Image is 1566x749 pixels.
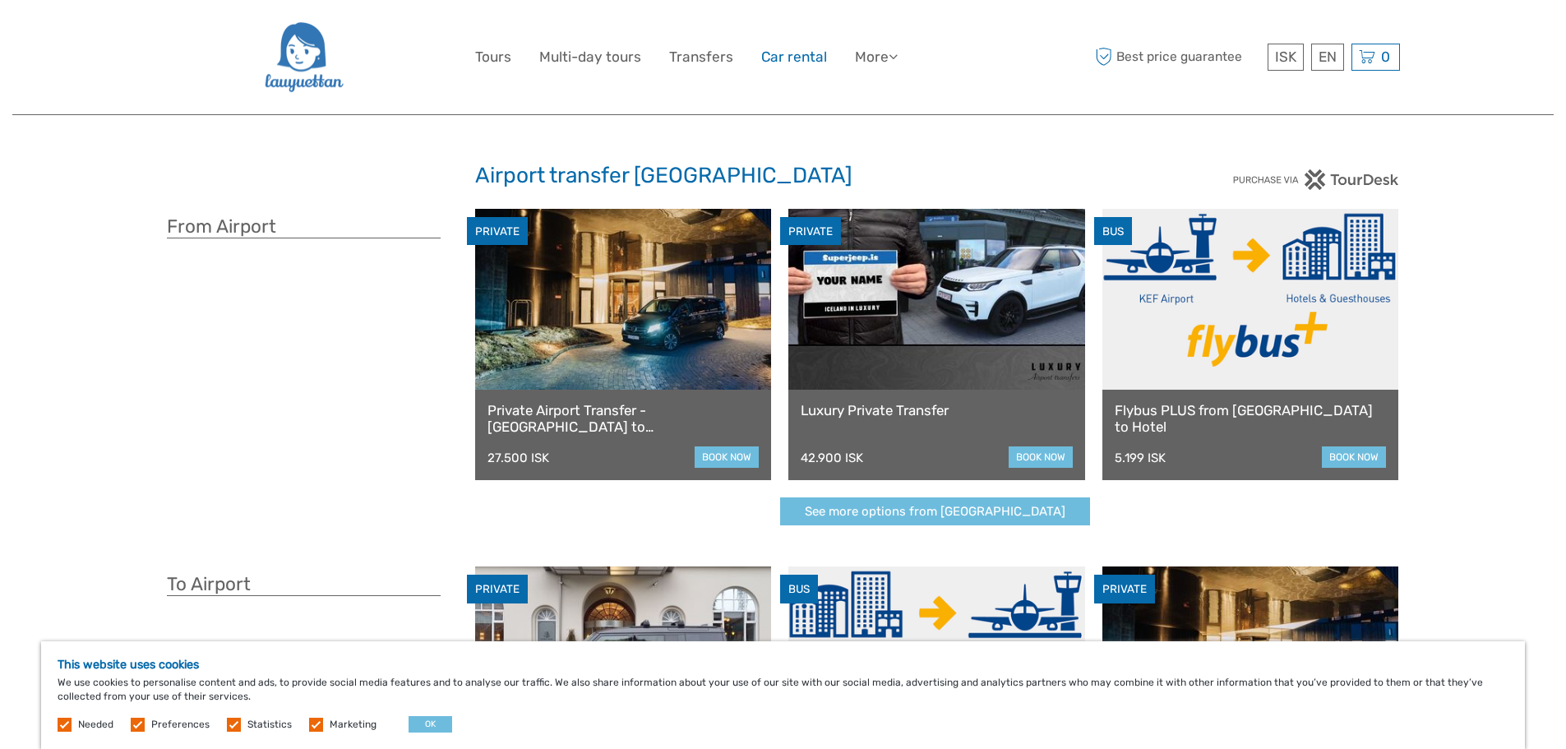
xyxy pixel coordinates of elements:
[855,45,898,69] a: More
[801,451,863,465] div: 42.900 ISK
[475,163,1092,189] h2: Airport transfer [GEOGRAPHIC_DATA]
[1232,169,1399,190] img: PurchaseViaTourDesk.png
[58,658,1508,672] h5: This website uses cookies
[167,215,441,238] h3: From Airport
[1115,402,1387,436] a: Flybus PLUS from [GEOGRAPHIC_DATA] to Hotel
[1094,217,1132,246] div: BUS
[475,45,511,69] a: Tours
[409,716,452,733] button: OK
[761,45,827,69] a: Car rental
[539,45,641,69] a: Multi-day tours
[1009,446,1073,468] a: book now
[1311,44,1344,71] div: EN
[41,641,1525,749] div: We use cookies to personalise content and ads, to provide social media features and to analyse ou...
[780,575,818,603] div: BUS
[78,718,113,732] label: Needed
[247,718,292,732] label: Statistics
[487,451,549,465] div: 27.500 ISK
[780,497,1090,526] a: See more options from [GEOGRAPHIC_DATA]
[669,45,733,69] a: Transfers
[330,718,376,732] label: Marketing
[167,573,441,596] h3: To Airport
[801,402,1073,418] a: Luxury Private Transfer
[1322,446,1386,468] a: book now
[467,217,528,246] div: PRIVATE
[151,718,210,732] label: Preferences
[780,217,841,246] div: PRIVATE
[695,446,759,468] a: book now
[487,402,760,436] a: Private Airport Transfer - [GEOGRAPHIC_DATA] to [GEOGRAPHIC_DATA]
[1092,44,1263,71] span: Best price guarantee
[263,12,343,102] img: 2954-36deae89-f5b4-4889-ab42-60a468582106_logo_big.png
[1275,49,1296,65] span: ISK
[1115,451,1166,465] div: 5.199 ISK
[1094,575,1155,603] div: PRIVATE
[467,575,528,603] div: PRIVATE
[1379,49,1393,65] span: 0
